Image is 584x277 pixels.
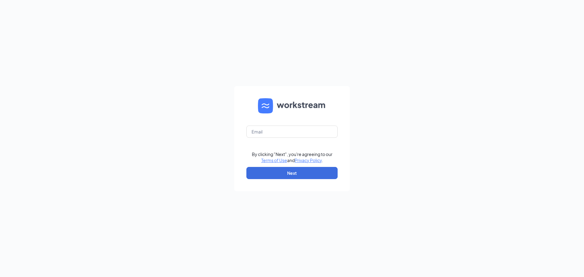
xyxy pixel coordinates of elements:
img: WS logo and Workstream text [258,98,326,113]
input: Email [246,126,338,138]
button: Next [246,167,338,179]
a: Privacy Policy [295,158,322,163]
div: By clicking "Next", you're agreeing to our and . [252,151,332,163]
a: Terms of Use [261,158,287,163]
